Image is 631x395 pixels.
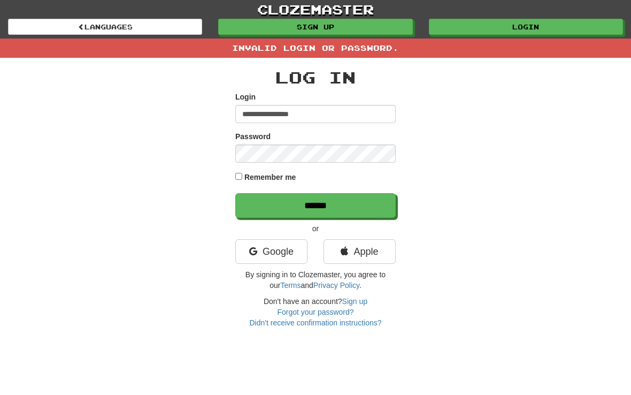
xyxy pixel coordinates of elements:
[429,19,623,35] a: Login
[324,239,396,264] a: Apple
[235,296,396,328] div: Don't have an account?
[244,172,296,183] label: Remember me
[218,19,412,35] a: Sign up
[235,92,256,102] label: Login
[235,69,396,86] h2: Log In
[313,281,359,290] a: Privacy Policy
[8,19,202,35] a: Languages
[235,131,271,142] label: Password
[235,269,396,291] p: By signing in to Clozemaster, you agree to our and .
[280,281,301,290] a: Terms
[277,308,353,316] a: Forgot your password?
[249,318,381,327] a: Didn't receive confirmation instructions?
[342,297,367,306] a: Sign up
[235,223,396,234] p: or
[235,239,307,264] a: Google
